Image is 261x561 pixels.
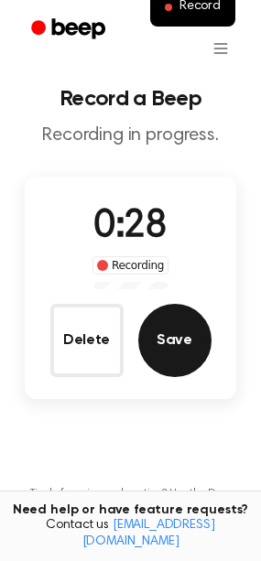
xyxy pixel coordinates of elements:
[18,12,122,48] a: Beep
[50,304,124,377] button: Delete Audio Record
[15,487,246,528] p: Tired of copying and pasting? Use the Docs Chrome Extension to insert your recordings without cop...
[93,208,167,246] span: 0:28
[15,124,246,147] p: Recording in progress.
[11,518,250,550] span: Contact us
[82,519,215,548] a: [EMAIL_ADDRESS][DOMAIN_NAME]
[138,304,212,377] button: Save Audio Record
[15,88,246,110] h1: Record a Beep
[199,27,243,70] button: Open menu
[92,256,169,275] div: Recording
